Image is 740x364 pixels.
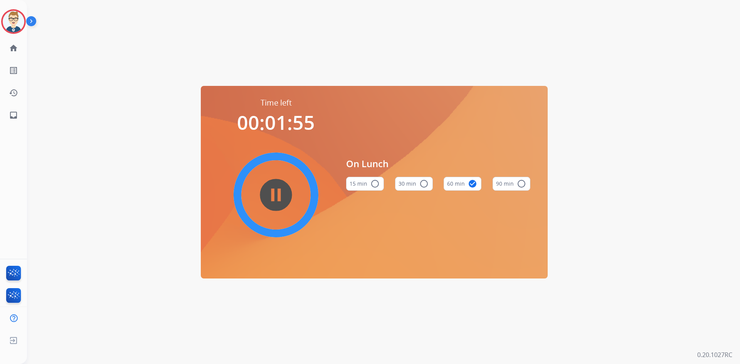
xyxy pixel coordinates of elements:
mat-icon: radio_button_unchecked [419,179,429,188]
mat-icon: inbox [9,111,18,120]
span: Time left [261,97,292,108]
mat-icon: pause_circle_filled [271,190,281,200]
mat-icon: check_circle [468,179,477,188]
button: 90 min [493,177,530,191]
button: 30 min [395,177,433,191]
img: avatar [3,11,24,32]
mat-icon: radio_button_unchecked [517,179,526,188]
mat-icon: list_alt [9,66,18,75]
mat-icon: home [9,44,18,53]
button: 15 min [346,177,384,191]
mat-icon: radio_button_unchecked [370,179,380,188]
span: On Lunch [346,157,530,171]
span: 00:01:55 [237,109,315,136]
mat-icon: history [9,88,18,97]
p: 0.20.1027RC [697,350,732,359]
button: 60 min [444,177,481,191]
